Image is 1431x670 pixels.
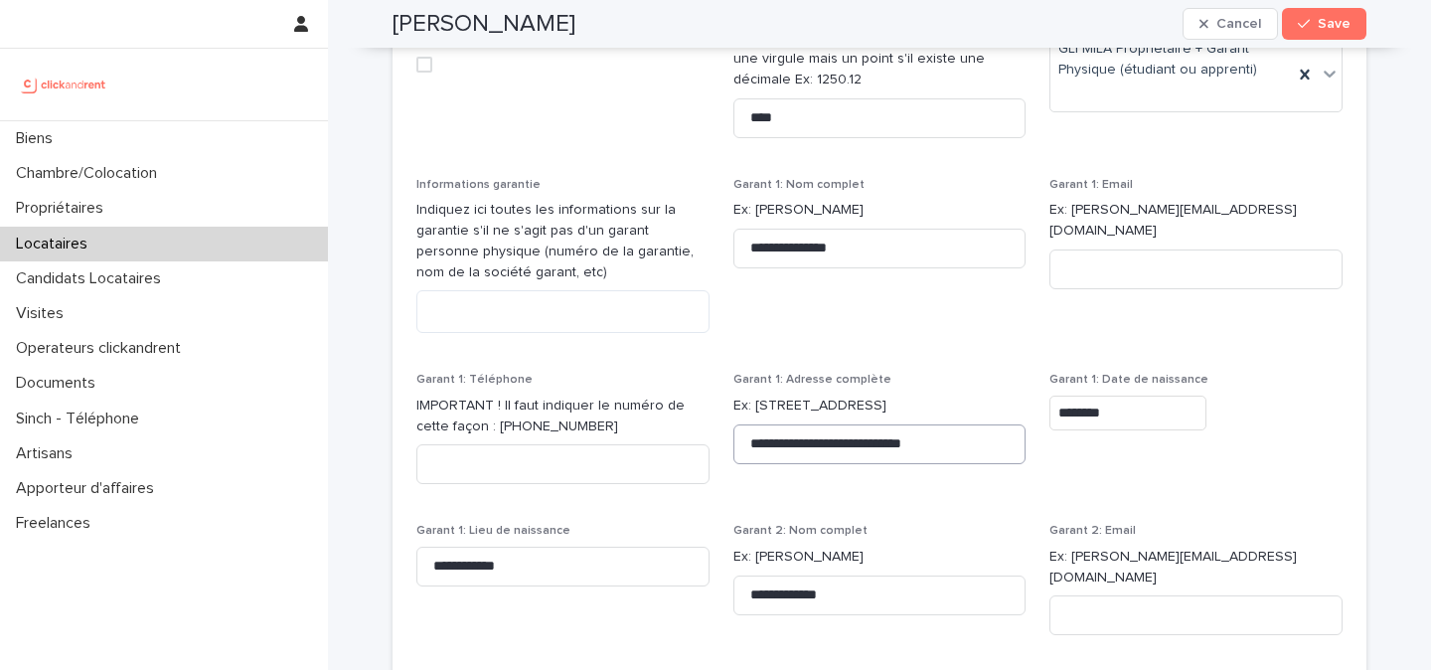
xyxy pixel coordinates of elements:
button: Cancel [1183,8,1278,40]
img: UCB0brd3T0yccxBKYDjQ [16,65,112,104]
span: Garant 1: Email [1049,179,1133,191]
p: Biens [8,129,69,148]
span: Garant 1: Téléphone [416,374,533,386]
p: Indiquez ici toutes les informations sur la garantie s'il ne s'agit pas d'un garant personne phys... [416,200,710,282]
span: Garant 1: Date de naissance [1049,374,1208,386]
span: Garant 1: Lieu de naissance [416,525,570,537]
span: Garant 1: Nom complet [733,179,865,191]
p: Propriétaires [8,199,119,218]
button: Save [1282,8,1366,40]
p: Chambre/Colocation [8,164,173,183]
span: GLI MILA Propriétaire + Garant Physique (étudiant ou apprenti) [1058,39,1285,81]
h2: [PERSON_NAME] [393,10,575,39]
span: Garant 2: Nom complet [733,525,868,537]
p: IMPORTANT ! Il faut indiquer le numéro de cette façon : [PHONE_NUMBER] [416,396,710,437]
p: Locataires [8,235,103,253]
p: Artisans [8,444,88,463]
span: Informations garantie [416,179,541,191]
p: Ex: [STREET_ADDRESS] [733,396,1027,417]
span: Save [1318,17,1351,31]
span: Cancel [1216,17,1261,31]
p: Ex: [PERSON_NAME] [733,200,1027,221]
p: Candidats Locataires [8,269,177,288]
p: Documents [8,374,111,393]
span: Garant 2: Email [1049,525,1136,537]
p: Ex: [PERSON_NAME][EMAIL_ADDRESS][DOMAIN_NAME] [1049,200,1343,242]
p: Ex: [PERSON_NAME] [733,547,1027,568]
p: Visites [8,304,79,323]
p: Sinch - Téléphone [8,410,155,428]
p: Apporteur d'affaires [8,479,170,498]
p: Operateurs clickandrent [8,339,197,358]
p: Ex: [PERSON_NAME][EMAIL_ADDRESS][DOMAIN_NAME] [1049,547,1343,588]
span: Garant 1: Adresse complète [733,374,891,386]
p: Freelances [8,514,106,533]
